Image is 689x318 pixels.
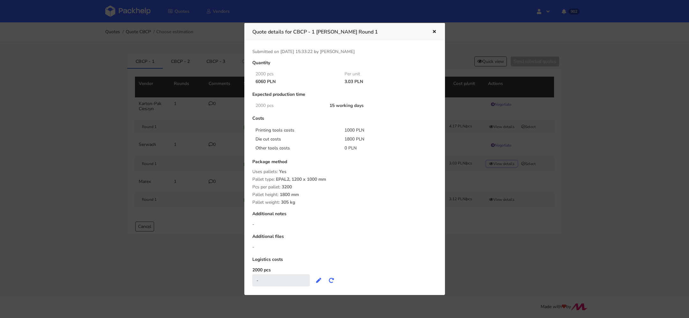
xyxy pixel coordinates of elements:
[252,159,437,169] div: Package method
[276,176,326,187] span: EPAL2, 1200 x 1000 mm
[325,275,338,286] button: Recalculate
[251,136,340,142] div: Die cut costs
[340,136,429,142] div: 1800 PLN
[252,184,280,190] span: Pcs per pallet:
[340,72,429,77] div: Per unit
[252,211,437,221] div: Additional notes
[340,79,429,84] div: 3.03 PLN
[325,103,429,108] div: 15 working days
[252,274,310,286] div: -
[252,199,280,205] span: Pallet weight:
[312,275,325,286] button: Edit
[252,92,437,102] div: Expected production time
[340,127,429,133] div: 1000 PLN
[252,176,275,182] span: Pallet type:
[252,49,313,55] span: Submitted on [DATE] 15:33:22
[252,27,422,36] h3: Quote details for CBCP - 1 [PERSON_NAME] Round 1
[252,116,437,126] div: Costs
[252,267,271,273] label: 2000 pcs
[252,60,437,70] div: Quantity
[282,184,292,195] span: 3200
[251,145,340,151] div: Other tools costs
[252,169,278,175] span: Uses pallets:
[251,127,340,133] div: Printing tools costs
[252,257,437,267] div: Logistics costs
[314,49,355,55] span: by [PERSON_NAME]
[280,192,299,202] span: 1800 mm
[251,79,340,84] div: 6060 PLN
[279,169,286,179] span: Yes
[281,199,295,210] span: 305 kg
[252,192,278,198] span: Pallet height:
[251,72,340,77] div: 2000 pcs
[251,103,325,108] div: 2000 pcs
[252,244,437,250] div: -
[252,221,437,228] div: -
[340,145,429,151] div: 0 PLN
[252,234,437,244] div: Additional files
